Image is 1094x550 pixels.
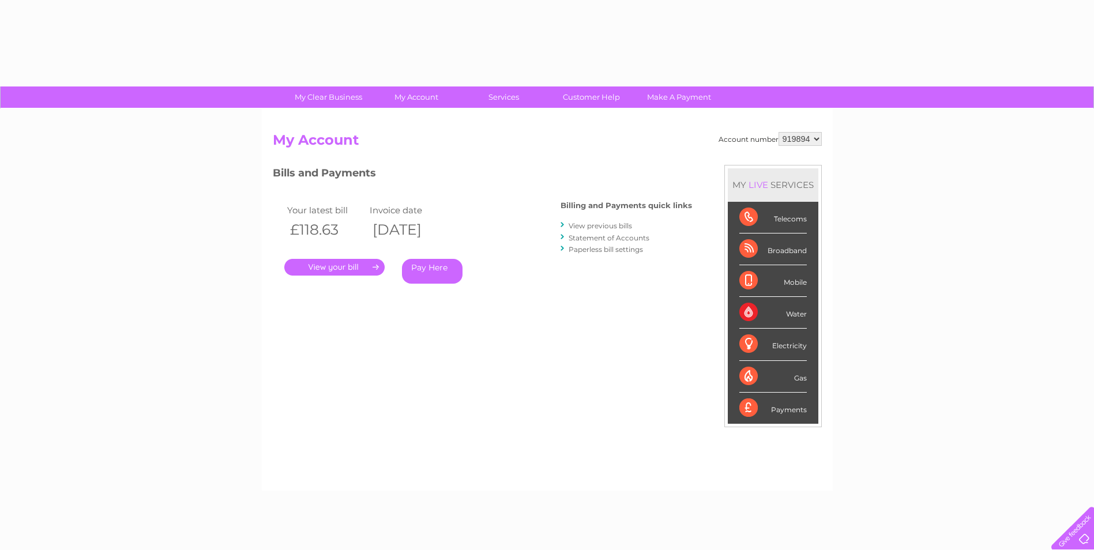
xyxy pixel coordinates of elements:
[739,202,807,233] div: Telecoms
[569,221,632,230] a: View previous bills
[561,201,692,210] h4: Billing and Payments quick links
[273,165,692,185] h3: Bills and Payments
[281,86,376,108] a: My Clear Business
[739,233,807,265] div: Broadband
[739,265,807,297] div: Mobile
[739,361,807,393] div: Gas
[544,86,639,108] a: Customer Help
[739,329,807,360] div: Electricity
[569,233,649,242] a: Statement of Accounts
[402,259,463,284] a: Pay Here
[569,245,643,254] a: Paperless bill settings
[273,132,822,154] h2: My Account
[284,259,385,276] a: .
[631,86,727,108] a: Make A Payment
[367,218,450,242] th: [DATE]
[746,179,770,190] div: LIVE
[739,297,807,329] div: Water
[284,218,367,242] th: £118.63
[728,168,818,201] div: MY SERVICES
[284,202,367,218] td: Your latest bill
[369,86,464,108] a: My Account
[739,393,807,424] div: Payments
[456,86,551,108] a: Services
[367,202,450,218] td: Invoice date
[719,132,822,146] div: Account number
